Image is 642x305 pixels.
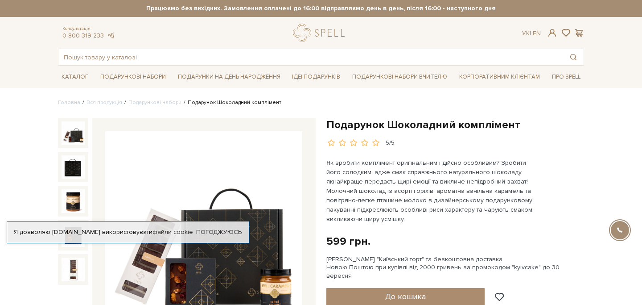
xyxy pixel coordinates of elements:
span: | [530,29,531,37]
img: Подарунок Шоколадний комплімент [62,189,85,213]
a: Подарунки на День народження [174,70,284,84]
h1: Подарунок Шоколадний комплімент [326,118,584,132]
span: До кошика [385,292,426,301]
div: 599 грн. [326,234,370,248]
div: 5/5 [386,139,395,147]
a: telegram [106,32,115,39]
button: Пошук товару у каталозі [563,49,584,65]
div: [PERSON_NAME] "Київський торт" та безкоштовна доставка Новою Поштою при купівлі від 2000 гривень ... [326,255,584,280]
li: Подарунок Шоколадний комплімент [181,99,281,107]
a: Ідеї подарунків [288,70,344,84]
span: Консультація: [62,26,115,32]
img: Подарунок Шоколадний комплімент [62,155,85,179]
img: Подарунок Шоколадний комплімент [62,258,85,281]
a: Корпоративним клієнтам [456,70,543,84]
img: Подарунок Шоколадний комплімент [62,121,85,145]
a: Подарункові набори Вчителю [349,69,451,84]
div: Я дозволяю [DOMAIN_NAME] використовувати [7,228,249,236]
a: Вся продукція [86,99,122,106]
div: Ук [522,29,541,38]
strong: Працюємо без вихідних. Замовлення оплачені до 16:00 відправляємо день в день, після 16:00 - насту... [58,4,584,13]
p: Як зробити комплімент оригінальним і дійсно особливим? Зробити його солодким, адже смак справжньо... [326,158,535,224]
input: Пошук товару у каталозі [58,49,563,65]
a: Подарункові набори [97,70,169,84]
a: En [533,29,541,37]
a: Каталог [58,70,92,84]
a: Погоджуюсь [196,228,242,236]
a: logo [293,24,349,42]
a: 0 800 319 233 [62,32,104,39]
a: Подарункові набори [128,99,181,106]
a: Про Spell [548,70,584,84]
a: Головна [58,99,80,106]
a: файли cookie [152,228,193,236]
